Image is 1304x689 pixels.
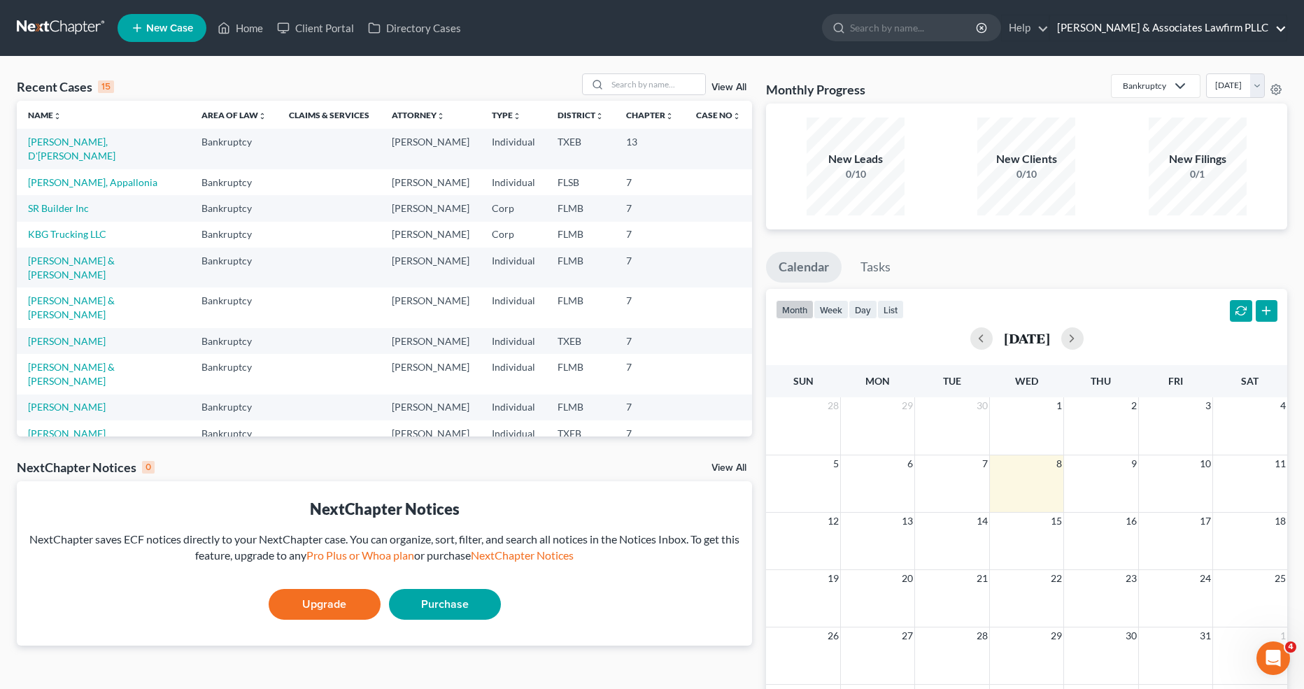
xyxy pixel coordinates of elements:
span: 10 [1198,455,1212,472]
div: 0/10 [807,167,905,181]
td: Bankruptcy [190,248,278,287]
span: 20 [900,570,914,587]
i: unfold_more [258,112,267,120]
span: 12 [826,513,840,530]
a: Typeunfold_more [492,110,521,120]
span: Sun [793,375,814,387]
a: Client Portal [270,15,361,41]
span: 1 [1055,397,1063,414]
span: 9 [1130,455,1138,472]
span: Sat [1241,375,1259,387]
td: TXEB [546,420,615,446]
i: unfold_more [437,112,445,120]
a: [PERSON_NAME] & [PERSON_NAME] [28,294,115,320]
div: 0/10 [977,167,1075,181]
div: 15 [98,80,114,93]
i: unfold_more [513,112,521,120]
a: Attorneyunfold_more [392,110,445,120]
a: Area of Lawunfold_more [201,110,267,120]
td: 7 [615,222,685,248]
span: 8 [1055,455,1063,472]
a: NextChapter Notices [471,548,574,562]
td: 7 [615,169,685,195]
td: FLMB [546,222,615,248]
td: 7 [615,420,685,446]
span: 4 [1285,641,1296,653]
i: unfold_more [595,112,604,120]
a: Upgrade [269,589,381,620]
td: TXEB [546,328,615,354]
button: week [814,300,849,319]
a: Calendar [766,252,842,283]
td: Individual [481,248,546,287]
td: [PERSON_NAME] [381,248,481,287]
div: NextChapter saves ECF notices directly to your NextChapter case. You can organize, sort, filter, ... [28,532,741,564]
input: Search by name... [850,15,978,41]
div: New Filings [1149,151,1247,167]
td: Corp [481,222,546,248]
td: Bankruptcy [190,195,278,221]
span: 27 [900,627,914,644]
td: Bankruptcy [190,328,278,354]
span: 26 [826,627,840,644]
span: 30 [975,397,989,414]
span: 31 [1198,627,1212,644]
td: [PERSON_NAME] [381,287,481,327]
td: 7 [615,248,685,287]
a: Directory Cases [361,15,468,41]
th: Claims & Services [278,101,381,129]
a: [PERSON_NAME] [28,401,106,413]
span: 4 [1279,397,1287,414]
td: [PERSON_NAME] [381,354,481,394]
h3: Monthly Progress [766,81,865,98]
div: NextChapter Notices [28,498,741,520]
span: 7 [981,455,989,472]
a: Purchase [389,589,501,620]
div: 0 [142,461,155,474]
span: 24 [1198,570,1212,587]
span: 28 [826,397,840,414]
span: 18 [1273,513,1287,530]
i: unfold_more [53,112,62,120]
td: Individual [481,420,546,446]
td: Corp [481,195,546,221]
button: month [776,300,814,319]
a: [PERSON_NAME] & [PERSON_NAME] [28,361,115,387]
td: [PERSON_NAME] [381,328,481,354]
a: [PERSON_NAME] & Associates Lawfirm PLLC [1050,15,1287,41]
td: TXEB [546,129,615,169]
td: Individual [481,129,546,169]
span: Tue [943,375,961,387]
td: 7 [615,328,685,354]
td: FLMB [546,195,615,221]
a: [PERSON_NAME] & [PERSON_NAME] [28,255,115,280]
td: 13 [615,129,685,169]
span: 3 [1204,397,1212,414]
span: 16 [1124,513,1138,530]
td: Bankruptcy [190,420,278,446]
button: day [849,300,877,319]
div: NextChapter Notices [17,459,155,476]
a: Help [1002,15,1049,41]
td: [PERSON_NAME] [381,169,481,195]
span: 6 [906,455,914,472]
div: Recent Cases [17,78,114,95]
a: [PERSON_NAME], Appallonia [28,176,157,188]
span: 5 [832,455,840,472]
td: Individual [481,328,546,354]
a: [PERSON_NAME] [28,427,106,439]
a: Nameunfold_more [28,110,62,120]
td: [PERSON_NAME] [381,420,481,446]
i: unfold_more [732,112,741,120]
span: 14 [975,513,989,530]
td: Bankruptcy [190,354,278,394]
span: 29 [1049,627,1063,644]
td: 7 [615,287,685,327]
span: 28 [975,627,989,644]
span: Fri [1168,375,1183,387]
span: 2 [1130,397,1138,414]
td: Bankruptcy [190,169,278,195]
button: list [877,300,904,319]
span: 29 [900,397,914,414]
div: New Clients [977,151,1075,167]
